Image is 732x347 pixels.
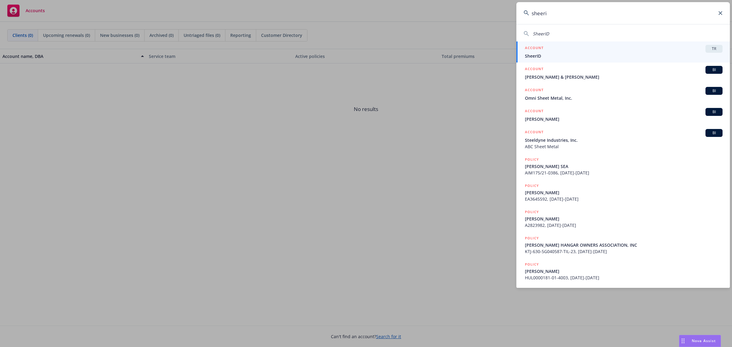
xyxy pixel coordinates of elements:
[525,242,723,248] span: [PERSON_NAME] HANGAR OWNERS ASSOCIATION, INC
[525,235,539,241] h5: POLICY
[708,67,720,73] span: BI
[525,156,539,163] h5: POLICY
[516,63,730,84] a: ACCOUNTBI[PERSON_NAME] & [PERSON_NAME]
[516,41,730,63] a: ACCOUNTTRSheerID
[516,84,730,105] a: ACCOUNTBIOmni Sheet Metal, Inc.
[525,108,544,115] h5: ACCOUNT
[525,209,539,215] h5: POLICY
[516,258,730,284] a: POLICY[PERSON_NAME]HUL0000181-01-4003, [DATE]-[DATE]
[525,116,723,122] span: [PERSON_NAME]
[525,163,723,170] span: [PERSON_NAME] SEA
[516,179,730,206] a: POLICY[PERSON_NAME]EA3645592, [DATE]-[DATE]
[533,31,549,37] span: SheerID
[525,216,723,222] span: [PERSON_NAME]
[708,109,720,115] span: BI
[516,206,730,232] a: POLICY[PERSON_NAME]A2823982, [DATE]-[DATE]
[525,183,539,189] h5: POLICY
[516,232,730,258] a: POLICY[PERSON_NAME] HANGAR OWNERS ASSOCIATION, INCKTJ-630-5G040587-TIL-23, [DATE]-[DATE]
[525,45,544,52] h5: ACCOUNT
[525,248,723,255] span: KTJ-630-5G040587-TIL-23, [DATE]-[DATE]
[516,105,730,126] a: ACCOUNTBI[PERSON_NAME]
[525,95,723,101] span: Omni Sheet Metal, Inc.
[525,170,723,176] span: AIM175/21-0386, [DATE]-[DATE]
[525,274,723,281] span: HUL0000181-01-4003, [DATE]-[DATE]
[516,126,730,153] a: ACCOUNTBISteeldyne Industries, Inc.ABC Sheet Metal
[525,268,723,274] span: [PERSON_NAME]
[525,66,544,73] h5: ACCOUNT
[525,87,544,94] h5: ACCOUNT
[708,130,720,136] span: BI
[525,222,723,228] span: A2823982, [DATE]-[DATE]
[692,338,716,343] span: Nova Assist
[525,143,723,150] span: ABC Sheet Metal
[516,153,730,179] a: POLICY[PERSON_NAME] SEAAIM175/21-0386, [DATE]-[DATE]
[525,53,723,59] span: SheerID
[525,261,539,267] h5: POLICY
[679,335,721,347] button: Nova Assist
[525,196,723,202] span: EA3645592, [DATE]-[DATE]
[525,129,544,136] h5: ACCOUNT
[708,46,720,52] span: TR
[525,137,723,143] span: Steeldyne Industries, Inc.
[516,2,730,24] input: Search...
[525,189,723,196] span: [PERSON_NAME]
[708,88,720,94] span: BI
[525,74,723,80] span: [PERSON_NAME] & [PERSON_NAME]
[679,335,687,347] div: Drag to move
